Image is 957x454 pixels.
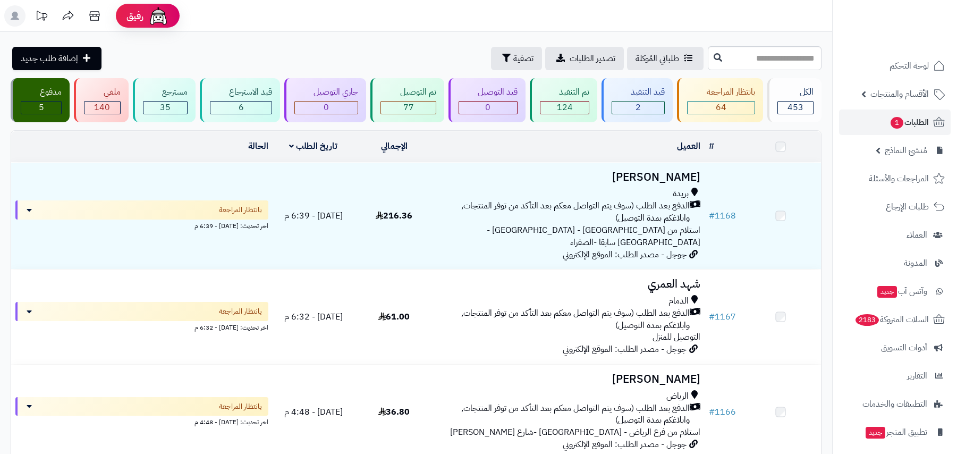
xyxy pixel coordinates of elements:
[891,117,903,129] span: 1
[636,52,679,65] span: طلباتي المُوكلة
[378,406,410,418] span: 36.80
[219,401,262,412] span: بانتظار المراجعة
[381,102,435,114] div: 77
[439,373,700,385] h3: [PERSON_NAME]
[198,78,282,122] a: قيد الاسترجاع 6
[777,86,814,98] div: الكل
[886,199,929,214] span: طلبات الإرجاع
[21,102,61,114] div: 5
[839,335,951,360] a: أدوات التسويق
[709,140,714,153] a: #
[854,312,929,327] span: السلات المتروكة
[839,307,951,332] a: السلات المتروكة2183
[885,30,947,52] img: logo-2.png
[239,101,244,114] span: 6
[904,256,927,271] span: المدونة
[563,438,687,451] span: جوجل - مصدر الطلب: الموقع الإلكتروني
[219,205,262,215] span: بانتظار المراجعة
[612,86,665,98] div: قيد التنفيذ
[666,390,689,402] span: الرياض
[528,78,599,122] a: تم التنفيذ 124
[143,86,188,98] div: مسترجع
[439,200,689,224] span: الدفع بعد الطلب (سوف يتم التواصل معكم بعد التأكد من توفر المنتجات, وابلاغكم بمدة التوصيل)
[688,102,754,114] div: 64
[881,340,927,355] span: أدوات التسويق
[131,78,198,122] a: مسترجع 35
[540,102,589,114] div: 124
[709,209,715,222] span: #
[84,102,120,114] div: 140
[28,5,55,29] a: تحديثات المنصة
[865,425,927,440] span: تطبيق المتجر
[890,115,929,130] span: الطلبات
[380,86,436,98] div: تم التوصيل
[143,102,187,114] div: 35
[439,307,689,332] span: الدفع بعد الطلب (سوف يتم التواصل معكم بعد التأكد من توفر المنتجات, وابلاغكم بمدة التوصيل)
[856,314,879,326] span: 2183
[219,306,262,317] span: بانتظار المراجعة
[513,52,533,65] span: تصفية
[21,86,62,98] div: مدفوع
[446,78,528,122] a: قيد التوصيل 0
[839,194,951,220] a: طلبات الإرجاع
[709,406,715,418] span: #
[485,101,490,114] span: 0
[294,86,358,98] div: جاري التوصيل
[284,310,343,323] span: [DATE] - 6:32 م
[84,86,120,98] div: ملغي
[39,101,44,114] span: 5
[709,310,736,323] a: #1167
[284,406,343,418] span: [DATE] - 4:48 م
[570,52,615,65] span: تصدير الطلبات
[12,47,101,70] a: إضافة طلب جديد
[765,78,824,122] a: الكل453
[636,101,641,114] span: 2
[839,222,951,248] a: العملاء
[687,86,755,98] div: بانتظار المراجعة
[160,101,171,114] span: 35
[876,284,927,299] span: وآتس آب
[210,86,272,98] div: قيد الاسترجاع
[668,295,689,307] span: الدمام
[787,101,803,114] span: 453
[368,78,446,122] a: تم التوصيل 77
[126,10,143,22] span: رفيق
[839,250,951,276] a: المدونة
[491,47,542,70] button: تصفية
[839,279,951,304] a: وآتس آبجديد
[557,101,573,114] span: 124
[487,224,700,249] span: استلام من [GEOGRAPHIC_DATA] - [GEOGRAPHIC_DATA] - [GEOGRAPHIC_DATA] سابقا -الصفراء
[210,102,272,114] div: 6
[709,310,715,323] span: #
[612,102,664,114] div: 2
[450,426,700,439] span: استلام من فرع الرياض - [GEOGRAPHIC_DATA] -شارع [PERSON_NAME]
[869,171,929,186] span: المراجعات والأسئلة
[673,188,689,200] span: بريدة
[677,140,700,153] a: العميل
[148,5,169,27] img: ai-face.png
[378,310,410,323] span: 61.00
[284,209,343,222] span: [DATE] - 6:39 م
[72,78,130,122] a: ملغي 140
[324,101,329,114] span: 0
[439,278,700,290] h3: شهد العمري
[907,368,927,383] span: التقارير
[839,166,951,191] a: المراجعات والأسئلة
[282,78,368,122] a: جاري التوصيل 0
[248,140,268,153] a: الحالة
[866,427,885,439] span: جديد
[21,52,78,65] span: إضافة طلب جديد
[907,228,927,242] span: العملاء
[563,343,687,356] span: جوجل - مصدر الطلب: الموقع الإلكتروني
[839,391,951,417] a: التطبيقات والخدمات
[439,402,689,427] span: الدفع بعد الطلب (سوف يتم التواصل معكم بعد التأكد من توفر المنتجات, وابلاغكم بمدة التوصيل)
[653,331,700,343] span: التوصيل للمنزل
[376,209,412,222] span: 216.36
[15,220,268,231] div: اخر تحديث: [DATE] - 6:39 م
[439,171,700,183] h3: [PERSON_NAME]
[890,58,929,73] span: لوحة التحكم
[709,406,736,418] a: #1166
[15,416,268,427] div: اخر تحديث: [DATE] - 4:48 م
[885,143,927,158] span: مُنشئ النماذج
[716,101,726,114] span: 64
